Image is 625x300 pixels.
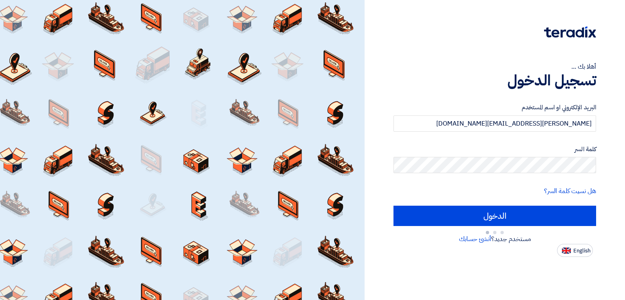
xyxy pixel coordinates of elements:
img: en-US.png [562,248,571,254]
div: مستخدم جديد؟ [393,234,596,244]
input: الدخول [393,206,596,226]
button: English [557,244,593,257]
img: Teradix logo [544,26,596,38]
label: البريد الإلكتروني او اسم المستخدم [393,103,596,112]
h1: تسجيل الدخول [393,72,596,89]
a: أنشئ حسابك [459,234,491,244]
a: هل نسيت كلمة السر؟ [544,186,596,196]
div: أهلا بك ... [393,62,596,72]
span: English [573,248,590,254]
label: كلمة السر [393,145,596,154]
input: أدخل بريد العمل الإلكتروني او اسم المستخدم الخاص بك ... [393,115,596,132]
